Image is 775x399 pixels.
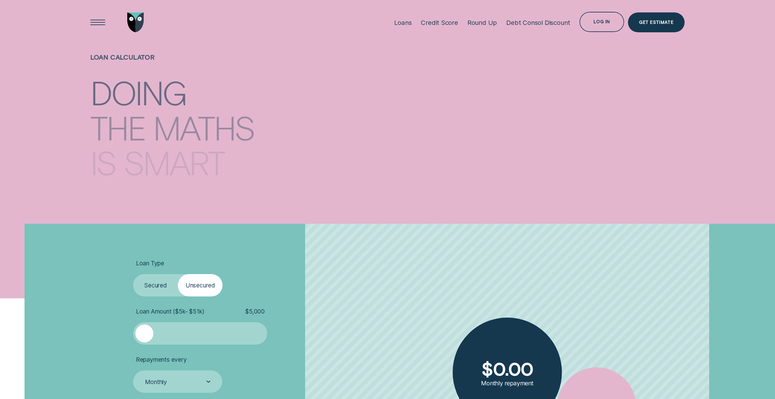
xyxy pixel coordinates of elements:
button: Log in [579,12,624,32]
div: Loans [394,19,412,26]
div: the [90,112,145,143]
img: Wisr [127,12,144,33]
div: Monthly [145,378,167,386]
div: is [90,146,116,177]
h4: Doing the maths is smart [90,71,284,164]
a: Get Estimate [628,12,685,33]
div: Credit Score [421,19,458,26]
span: Repayments every [136,356,187,363]
div: Debt Consol Discount [506,19,570,26]
h1: Loan Calculator [90,53,284,74]
div: Doing [90,77,186,108]
label: Unsecured [178,274,223,296]
div: smart [124,146,224,177]
div: Round Up [467,19,497,26]
span: Loan Type [136,259,164,267]
div: maths [153,112,254,143]
span: $ 5,000 [245,308,265,315]
button: Open Menu [88,12,108,33]
span: Loan Amount ( $5k - $51k ) [136,308,205,315]
label: Secured [133,274,178,296]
